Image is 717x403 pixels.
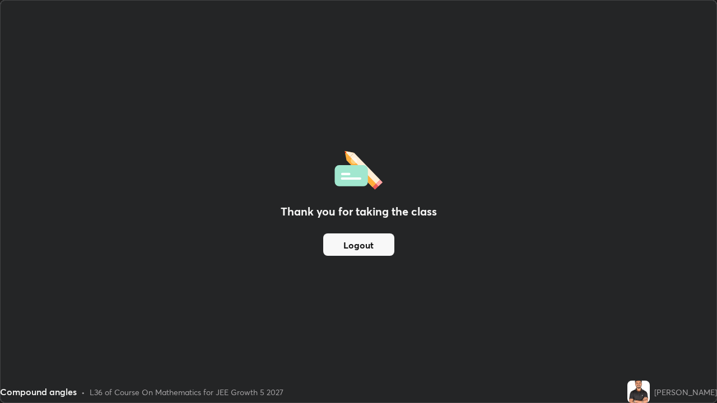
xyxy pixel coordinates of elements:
button: Logout [323,233,394,256]
div: • [81,386,85,398]
img: offlineFeedback.1438e8b3.svg [334,147,383,190]
div: [PERSON_NAME] [654,386,717,398]
img: 8a5640520d1649759a523a16a6c3a527.jpg [627,381,650,403]
h2: Thank you for taking the class [281,203,437,220]
div: L36 of Course On Mathematics for JEE Growth 5 2027 [90,386,283,398]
